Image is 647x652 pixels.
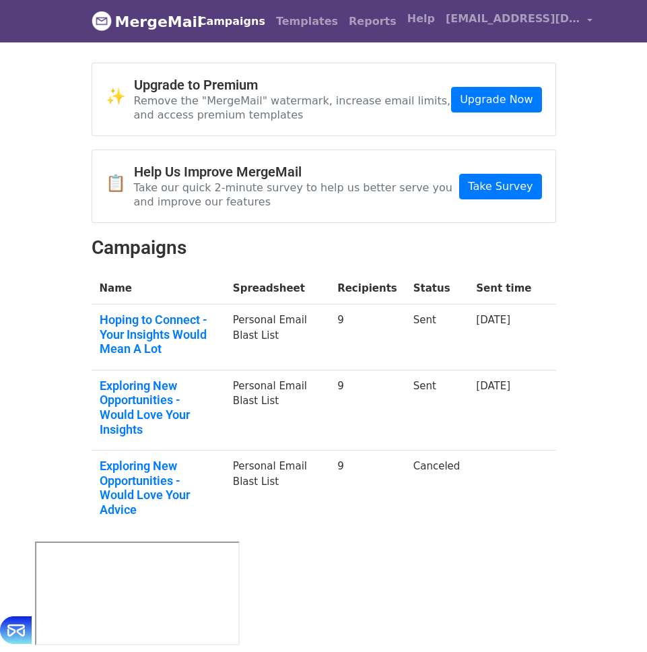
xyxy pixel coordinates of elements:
[343,8,402,35] a: Reports
[92,236,556,259] h2: Campaigns
[329,304,405,370] td: 9
[225,370,329,450] td: Personal Email Blast List
[405,370,469,450] td: Sent
[451,87,541,112] a: Upgrade Now
[106,87,134,106] span: ✨
[402,5,440,32] a: Help
[405,304,469,370] td: Sent
[476,314,510,326] a: [DATE]
[225,451,329,531] td: Personal Email Blast List
[329,370,405,450] td: 9
[134,181,460,209] p: Take our quick 2-minute survey to help us better serve you and improve our features
[329,273,405,304] th: Recipients
[446,11,580,27] span: [EMAIL_ADDRESS][DOMAIN_NAME]
[271,8,343,35] a: Templates
[405,273,469,304] th: Status
[476,380,510,392] a: [DATE]
[100,313,217,356] a: Hoping to Connect - Your Insights Would Mean A Lot
[100,459,217,517] a: Exploring New Opportunities - Would Love Your Advice
[405,451,469,531] td: Canceled
[459,174,541,199] a: Take Survey
[329,451,405,531] td: 9
[225,304,329,370] td: Personal Email Blast List
[134,77,452,93] h4: Upgrade to Premium
[92,7,182,36] a: MergeMail
[468,273,539,304] th: Sent time
[193,8,271,35] a: Campaigns
[100,379,217,436] a: Exploring New Opportunities - Would Love Your Insights
[106,174,134,193] span: 📋
[440,5,598,37] a: [EMAIL_ADDRESS][DOMAIN_NAME]
[134,164,460,180] h4: Help Us Improve MergeMail
[225,273,329,304] th: Spreadsheet
[92,11,112,31] img: MergeMail logo
[92,273,225,304] th: Name
[134,94,452,122] p: Remove the "MergeMail" watermark, increase email limits, and access premium templates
